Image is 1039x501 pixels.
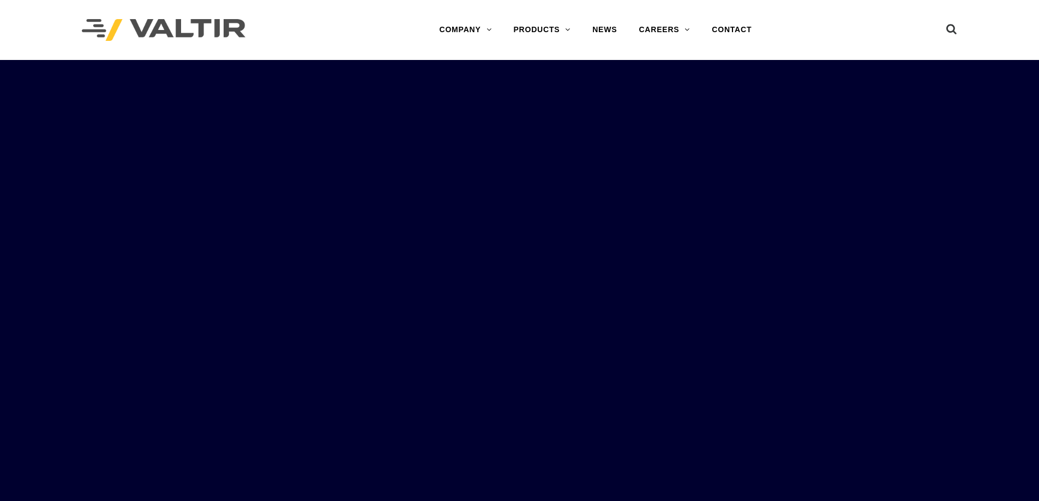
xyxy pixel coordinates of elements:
img: Valtir [82,19,245,41]
a: PRODUCTS [502,19,581,41]
a: CAREERS [628,19,701,41]
a: CONTACT [701,19,762,41]
a: COMPANY [428,19,502,41]
a: NEWS [581,19,628,41]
